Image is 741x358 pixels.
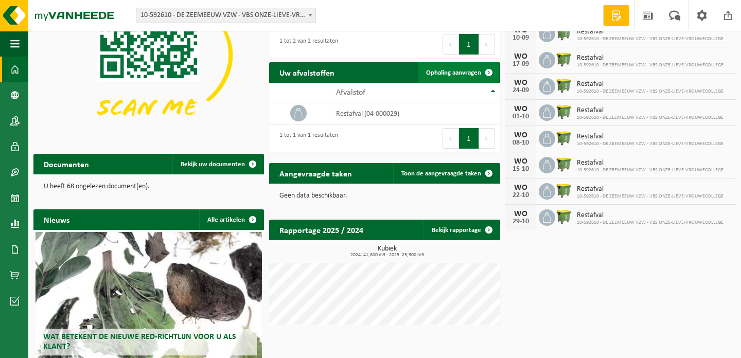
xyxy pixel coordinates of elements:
[577,193,724,200] span: 10-592610 - DE ZEEMEEUW VZW - VBS ONZE-LIEVE-VROUWECOLLEGE
[510,139,531,147] div: 08-10
[274,245,500,258] h3: Kubiek
[510,157,531,166] div: WO
[199,209,263,230] a: Alle artikelen
[555,24,573,42] img: WB-1100-HPE-GN-50
[510,79,531,87] div: WO
[424,220,499,240] a: Bekijk rapportage
[577,220,724,226] span: 10-592610 - DE ZEEMEEUW VZW - VBS ONZE-LIEVE-VROUWECOLLEGE
[577,36,724,42] span: 10-592610 - DE ZEEMEEUW VZW - VBS ONZE-LIEVE-VROUWECOLLEGE
[577,54,724,62] span: Restafval
[577,80,724,88] span: Restafval
[269,163,362,183] h2: Aangevraagde taken
[44,183,254,190] p: U heeft 68 ongelezen document(en).
[426,69,481,76] span: Ophaling aanvragen
[279,192,489,200] p: Geen data beschikbaar.
[328,102,500,124] td: restafval (04-000029)
[274,253,500,258] span: 2024: 41,800 m3 - 2025: 25,300 m3
[555,77,573,94] img: WB-1100-HPE-GN-50
[418,62,499,83] a: Ophaling aanvragen
[577,141,724,147] span: 10-592610 - DE ZEEMEEUW VZW - VBS ONZE-LIEVE-VROUWECOLLEGE
[510,131,531,139] div: WO
[459,34,479,55] button: 1
[269,220,374,240] h2: Rapportage 2025 / 2024
[393,163,499,184] a: Toon de aangevraagde taken
[555,155,573,173] img: WB-1100-HPE-GN-50
[510,184,531,192] div: WO
[577,167,724,173] span: 10-592610 - DE ZEEMEEUW VZW - VBS ONZE-LIEVE-VROUWECOLLEGE
[577,211,724,220] span: Restafval
[577,28,724,36] span: Restafval
[510,192,531,199] div: 22-10
[555,103,573,120] img: WB-1100-HPE-GN-50
[443,34,459,55] button: Previous
[43,333,236,351] span: Wat betekent de nieuwe RED-richtlijn voor u als klant?
[510,113,531,120] div: 01-10
[577,115,724,121] span: 10-592610 - DE ZEEMEEUW VZW - VBS ONZE-LIEVE-VROUWECOLLEGE
[274,33,338,56] div: 1 tot 2 van 2 resultaten
[136,8,315,23] span: 10-592610 - DE ZEEMEEUW VZW - VBS ONZE-LIEVE-VROUWECOLLEGE - OOSTENDE
[555,208,573,225] img: WB-1100-HPE-GN-50
[510,34,531,42] div: 10-09
[577,106,724,115] span: Restafval
[577,133,724,141] span: Restafval
[510,61,531,68] div: 17-09
[459,128,479,149] button: 1
[510,52,531,61] div: WO
[577,159,724,167] span: Restafval
[172,154,263,174] a: Bekijk uw documenten
[443,128,459,149] button: Previous
[336,88,365,97] span: Afvalstof
[479,128,495,149] button: Next
[510,87,531,94] div: 24-09
[401,170,481,177] span: Toon de aangevraagde taken
[577,185,724,193] span: Restafval
[33,209,80,229] h2: Nieuws
[269,62,345,82] h2: Uw afvalstoffen
[33,154,99,174] h2: Documenten
[577,88,724,95] span: 10-592610 - DE ZEEMEEUW VZW - VBS ONZE-LIEVE-VROUWECOLLEGE
[555,50,573,68] img: WB-1100-HPE-GN-50
[510,166,531,173] div: 15-10
[274,127,338,150] div: 1 tot 1 van 1 resultaten
[181,161,245,168] span: Bekijk uw documenten
[577,62,724,68] span: 10-592610 - DE ZEEMEEUW VZW - VBS ONZE-LIEVE-VROUWECOLLEGE
[510,218,531,225] div: 29-10
[555,182,573,199] img: WB-1100-HPE-GN-50
[510,210,531,218] div: WO
[555,129,573,147] img: WB-1100-HPE-GN-50
[479,34,495,55] button: Next
[510,105,531,113] div: WO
